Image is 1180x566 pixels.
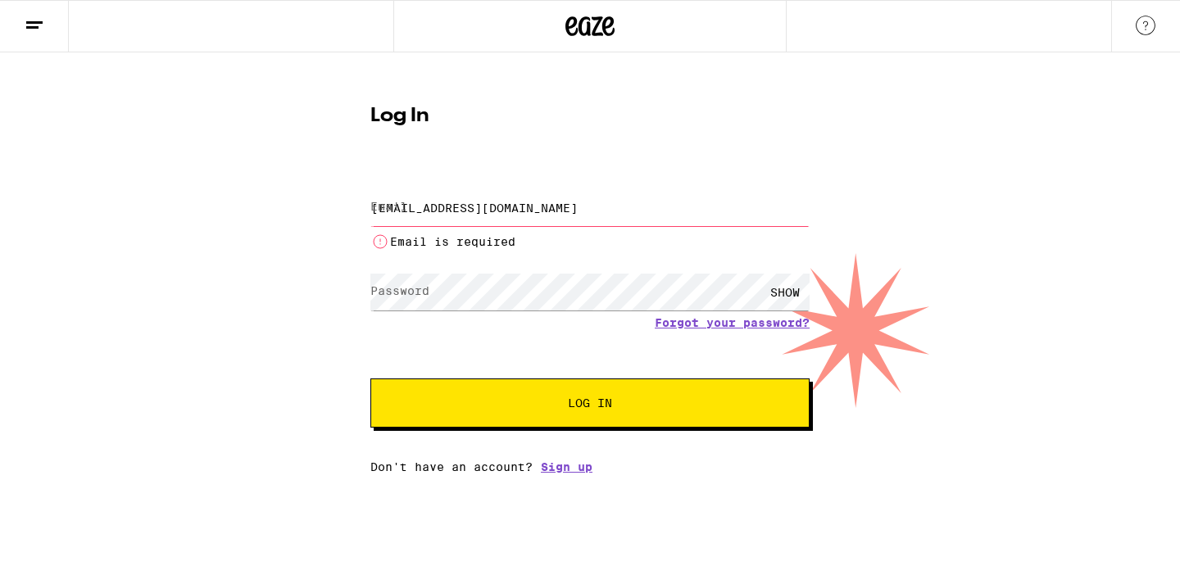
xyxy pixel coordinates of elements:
[370,232,810,251] li: Email is required
[370,189,810,226] input: Email
[370,378,810,428] button: Log In
[568,397,612,409] span: Log In
[370,460,810,473] div: Don't have an account?
[541,460,592,473] a: Sign up
[760,274,810,310] div: SHOW
[10,11,118,25] span: Hi. Need any help?
[655,316,810,329] a: Forgot your password?
[370,284,429,297] label: Password
[370,200,407,213] label: Email
[370,106,810,126] h1: Log In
